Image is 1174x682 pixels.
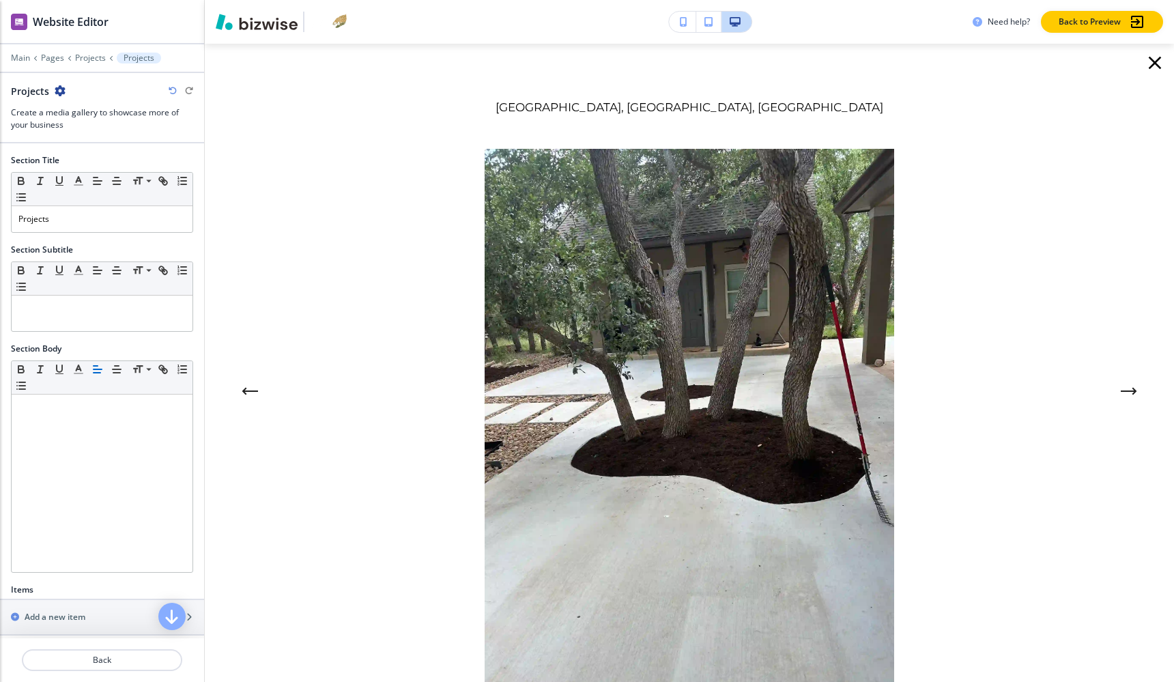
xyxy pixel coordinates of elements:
h2: Section Body [11,343,61,355]
img: Bizwise Logo [216,14,298,30]
p: Projects [18,213,186,225]
p: Back [23,654,181,666]
button: Previous Gallery Image [236,378,263,405]
button: Back to Preview [1041,11,1163,33]
h2: Projects [11,84,49,98]
button: Pages [41,53,64,63]
h2: Website Editor [33,14,109,30]
h3: Need help? [988,16,1030,28]
button: Projects [117,53,161,63]
div: Previous Slide [236,378,263,405]
button: Projects [75,53,106,63]
button: Next Gallery Image [1115,378,1143,405]
h2: Section Title [11,154,59,167]
h2: Items [11,584,33,596]
img: Your Logo [310,14,347,30]
h2: Add a new item [25,611,85,623]
h2: Section Subtitle [11,244,73,256]
button: Main [11,53,30,63]
p: Projects [124,53,154,63]
h3: Create a media gallery to showcase more of your business [11,106,193,131]
button: Back [22,649,182,671]
h6: [GEOGRAPHIC_DATA], [GEOGRAPHIC_DATA], [GEOGRAPHIC_DATA] [287,98,1092,116]
div: Next Slide [1115,378,1143,405]
img: editor icon [11,14,27,30]
p: Back to Preview [1059,16,1121,28]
